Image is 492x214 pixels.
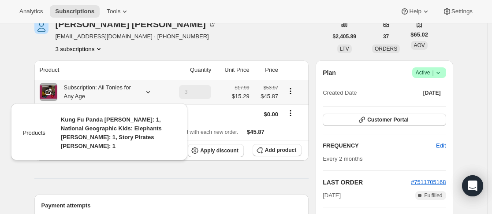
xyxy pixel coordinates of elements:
[411,178,446,187] button: #7511705168
[50,5,100,18] button: Subscriptions
[167,60,214,80] th: Quantity
[232,92,250,101] span: $15.29
[14,5,48,18] button: Analytics
[101,5,134,18] button: Tools
[375,46,397,52] span: ORDERS
[253,144,302,156] button: Add product
[323,114,446,126] button: Customer Portal
[323,191,341,200] span: [DATE]
[41,201,302,210] h2: Payment attempts
[340,46,349,52] span: LTV
[333,33,356,40] span: $2,405.89
[56,32,216,41] span: [EMAIL_ADDRESS][DOMAIN_NAME] · [PHONE_NUMBER]
[437,5,478,18] button: Settings
[423,89,441,96] span: [DATE]
[200,147,239,154] span: Apply discount
[323,155,362,162] span: Every 2 months
[395,5,435,18] button: Help
[367,116,408,123] span: Customer Portal
[252,60,281,80] th: Price
[247,129,265,135] span: $45.87
[410,30,428,39] span: $65.02
[462,175,483,196] div: Open Intercom Messenger
[61,116,162,149] span: Kung Fu Panda [PERSON_NAME]: 1, National Geographic Kids: Elephants [PERSON_NAME]: 1, Story Pirat...
[431,139,451,153] button: Edit
[22,115,46,158] td: Products
[432,69,433,76] span: |
[214,60,252,80] th: Unit Price
[378,30,394,43] button: 37
[264,85,278,90] small: $53.97
[188,144,244,157] button: Apply discount
[235,85,250,90] small: $17.99
[451,8,473,15] span: Settings
[418,87,446,99] button: [DATE]
[265,147,296,154] span: Add product
[255,92,278,101] span: $45.87
[411,179,446,185] a: #7511705168
[414,42,425,48] span: AOV
[323,89,357,97] span: Created Date
[409,8,421,15] span: Help
[283,108,298,118] button: Shipping actions
[383,33,389,40] span: 37
[323,141,436,150] h2: FREQUENCY
[57,83,137,101] div: Subscription: All Tonies for Any Age
[416,68,443,77] span: Active
[283,86,298,96] button: Product actions
[56,20,216,29] div: [PERSON_NAME] [PERSON_NAME]
[424,192,442,199] span: Fulfilled
[328,30,362,43] button: $2,405.89
[34,60,167,80] th: Product
[323,68,336,77] h2: Plan
[34,20,48,34] span: Nicole Sigmund
[19,8,43,15] span: Analytics
[323,178,411,187] h2: LAST ORDER
[264,111,278,118] span: $0.00
[56,44,104,53] button: Product actions
[55,8,94,15] span: Subscriptions
[436,141,446,150] span: Edit
[107,8,120,15] span: Tools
